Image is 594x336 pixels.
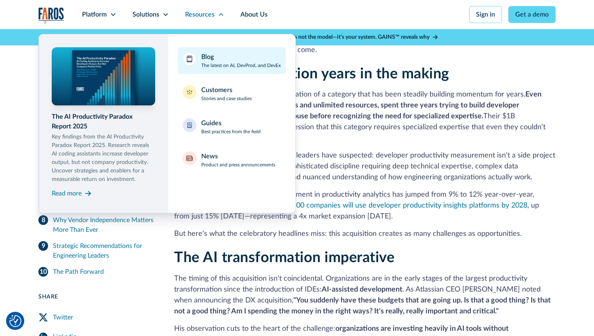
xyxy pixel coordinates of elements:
p: The timing of this acquisition isn't coincidental. Organizations are in the early stages of the l... [174,273,556,317]
a: Sign in [469,6,502,23]
a: BlogThe latest on AI, DevProd, and DevEx [178,47,286,74]
div: Read more [52,189,82,198]
a: Why Vendor Independence Matters More Than Ever [38,212,155,238]
div: Twitter [53,313,73,322]
div: Solutions [133,10,159,19]
div: Strategic Recommendations for Engineering Leaders [53,241,155,260]
a: Twitter Share [38,308,155,327]
a: The Path Forward [38,264,155,280]
a: The AI Productivity Paradox Report 2025Key findings from the AI Productivity Paradox Report 2025.... [52,47,155,200]
p: Best practices from the field [201,128,261,135]
div: Resources [185,10,215,19]
a: home [38,7,64,24]
strong: The AI transformation imperative [174,250,394,265]
div: Platform [82,10,107,19]
strong: "You suddenly have these budgets that are going up. Is that a good thing? Is that not a good thin... [174,297,551,315]
div: News [201,151,218,161]
div: The Path Forward [53,267,104,277]
div: Why Vendor Independence Matters More Than Ever [53,215,155,235]
p: Stories and case studies [201,95,252,102]
nav: Resources [38,29,556,213]
img: Revisit consent button [9,315,21,327]
a: CustomersStories and case studies [178,80,286,107]
div: Customers [201,85,232,95]
p: Product and press announcements [201,161,275,168]
div: Blog [201,52,214,62]
p: The latest on AI, DevProd, and DevEx [201,62,281,69]
a: Get a demo [508,6,556,23]
strong: AI-assisted development [322,286,402,293]
div: Share [38,293,155,301]
p: But here's what the celebratory headlines miss: this acquisition creates as many challenges as op... [174,229,556,239]
div: The AI Productivity Paradox Report 2025 [52,112,155,131]
button: Cookie Settings [9,315,21,327]
a: GuidesBest practices from the field [178,113,286,140]
div: Guides [201,118,221,128]
a: NewsProduct and press announcements [178,147,286,173]
a: Strategic Recommendations for Engineering Leaders [38,238,155,264]
img: Logo of the analytics and reporting company Faros. [38,7,64,24]
p: Key findings from the AI Productivity Paradox Report 2025. Research reveals AI coding assistants ... [52,133,155,184]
